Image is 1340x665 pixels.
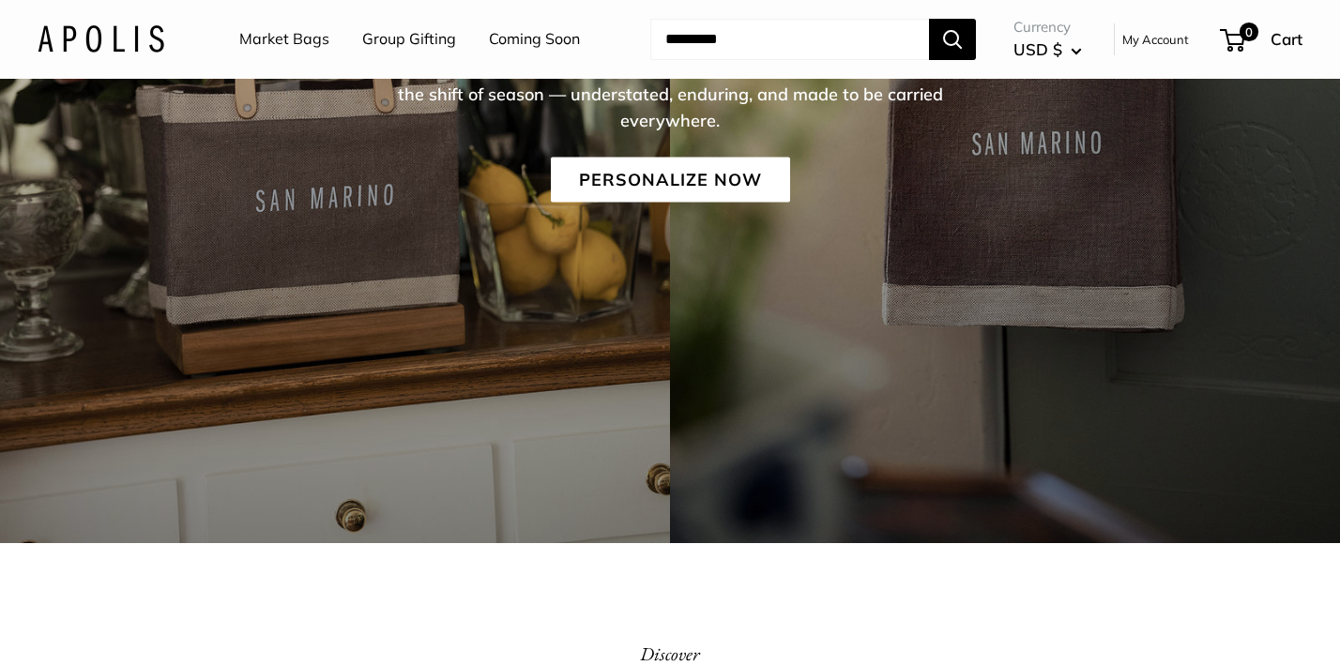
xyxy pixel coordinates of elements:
span: 0 [1240,23,1258,41]
img: Apolis [38,25,164,53]
span: USD $ [1013,39,1062,59]
button: Search [929,19,976,60]
a: My Account [1122,28,1189,51]
p: More than a color, Deep Taupe is an invitation to slow down and embrace the shift of season — und... [365,55,975,134]
a: Personalize Now [551,158,790,203]
input: Search... [650,19,929,60]
button: USD $ [1013,35,1082,65]
a: Coming Soon [489,25,580,53]
span: Currency [1013,14,1082,40]
span: Cart [1271,29,1302,49]
a: Market Bags [239,25,329,53]
a: 0 Cart [1222,24,1302,54]
a: Group Gifting [362,25,456,53]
